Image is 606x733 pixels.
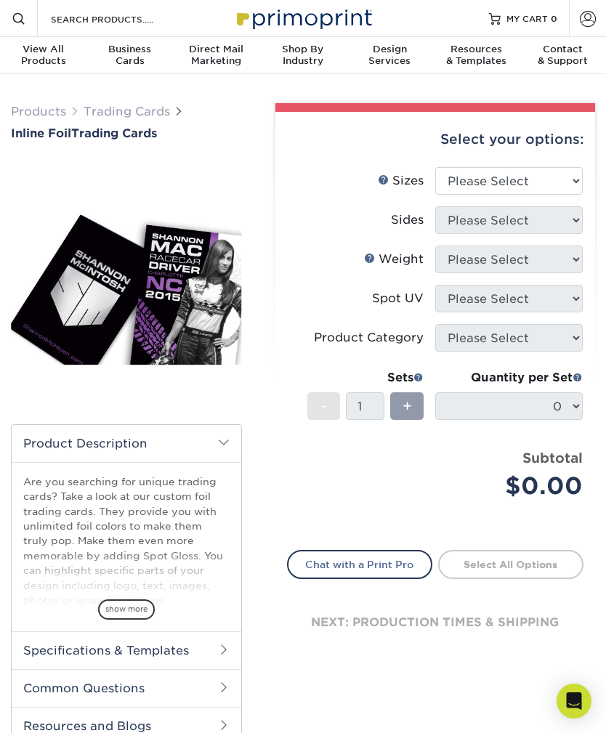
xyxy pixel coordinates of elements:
[372,290,424,307] div: Spot UV
[12,631,241,669] h2: Specifications & Templates
[520,44,606,55] span: Contact
[433,37,520,76] a: Resources& Templates
[11,126,242,140] h1: Trading Cards
[287,550,432,579] a: Chat with a Print Pro
[391,211,424,229] div: Sides
[287,579,584,666] div: next: production times & shipping
[364,251,424,268] div: Weight
[435,369,583,386] div: Quantity per Set
[522,450,583,466] strong: Subtotal
[259,44,346,55] span: Shop By
[86,44,173,55] span: Business
[11,206,242,365] img: Inline Foil 01
[11,126,242,140] a: Inline FoilTrading Cards
[520,44,606,67] div: & Support
[320,395,327,417] span: -
[347,44,433,55] span: Design
[12,425,241,462] h2: Product Description
[347,37,433,76] a: DesignServices
[84,105,170,118] a: Trading Cards
[403,395,412,417] span: +
[173,37,259,76] a: Direct MailMarketing
[12,669,241,707] h2: Common Questions
[557,684,591,718] div: Open Intercom Messenger
[347,44,433,67] div: Services
[551,13,557,23] span: 0
[49,10,191,28] input: SEARCH PRODUCTS.....
[520,37,606,76] a: Contact& Support
[446,469,583,503] div: $0.00
[433,44,520,55] span: Resources
[11,126,71,140] span: Inline Foil
[230,2,376,33] img: Primoprint
[259,37,346,76] a: Shop ByIndustry
[259,44,346,67] div: Industry
[23,474,230,697] p: Are you searching for unique trading cards? Take a look at our custom foil trading cards. They pr...
[173,44,259,55] span: Direct Mail
[438,550,583,579] a: Select All Options
[173,44,259,67] div: Marketing
[314,329,424,347] div: Product Category
[506,12,548,25] span: MY CART
[287,112,584,167] div: Select your options:
[11,105,66,118] a: Products
[86,37,173,76] a: BusinessCards
[86,44,173,67] div: Cards
[433,44,520,67] div: & Templates
[98,599,155,619] span: show more
[378,172,424,190] div: Sizes
[307,369,424,386] div: Sets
